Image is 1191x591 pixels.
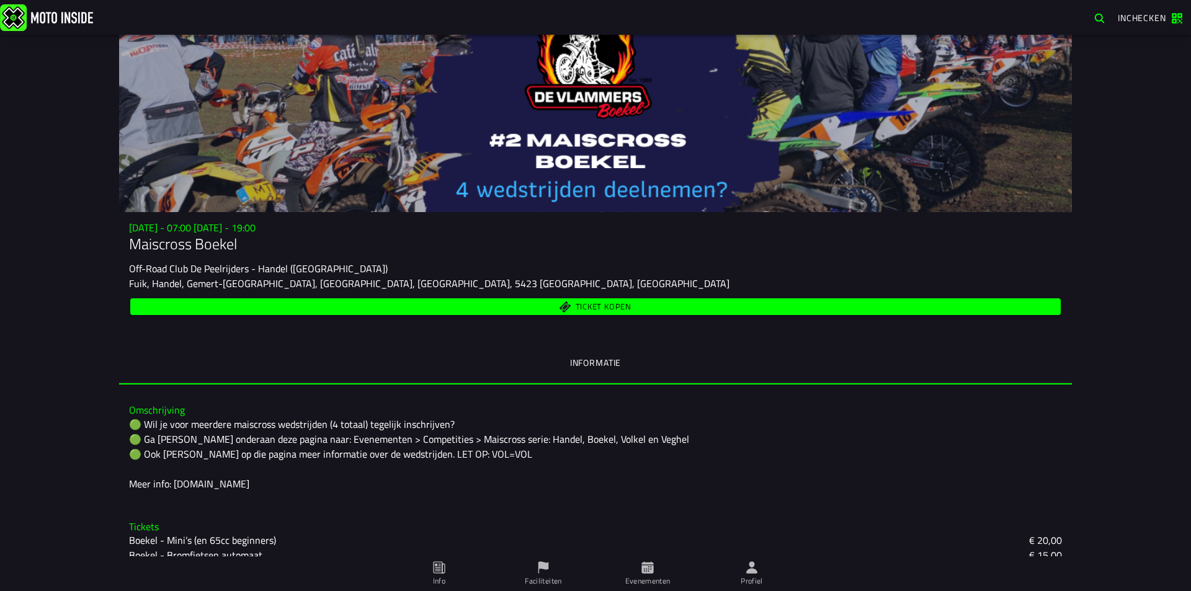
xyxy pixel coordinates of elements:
a: Inchecken [1112,7,1189,28]
span: Inchecken [1118,11,1166,24]
h3: Omschrijving [129,404,1062,416]
h3: [DATE] - 07:00 [DATE] - 19:00 [129,222,1062,234]
ion-text: Boekel - Mini’s (en 65cc beginners) [129,533,276,548]
h3: Tickets [129,521,1062,533]
ion-text: Off-Road Club De Peelrijders - Handel ([GEOGRAPHIC_DATA]) [129,261,388,276]
ion-label: Info [433,575,445,587]
h1: Maiscross Boekel [129,234,1062,254]
ion-label: Faciliteiten [525,575,561,587]
ion-label: Profiel [741,575,763,587]
ion-text: Boekel - Bromfietsen automaat [129,548,262,562]
div: 🟢 Wil je voor meerdere maiscross wedstrijden (4 totaal) tegelijk inschrijven? 🟢 Ga [PERSON_NAME] ... [129,417,1062,491]
span: Ticket kopen [576,303,631,311]
ion-text: Fuik, Handel, Gemert-[GEOGRAPHIC_DATA], [GEOGRAPHIC_DATA], [GEOGRAPHIC_DATA], 5423 [GEOGRAPHIC_DA... [129,276,729,291]
ion-text: € 20,00 [1029,533,1062,548]
ion-text: € 15,00 [1029,548,1062,562]
ion-label: Evenementen [625,575,671,587]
